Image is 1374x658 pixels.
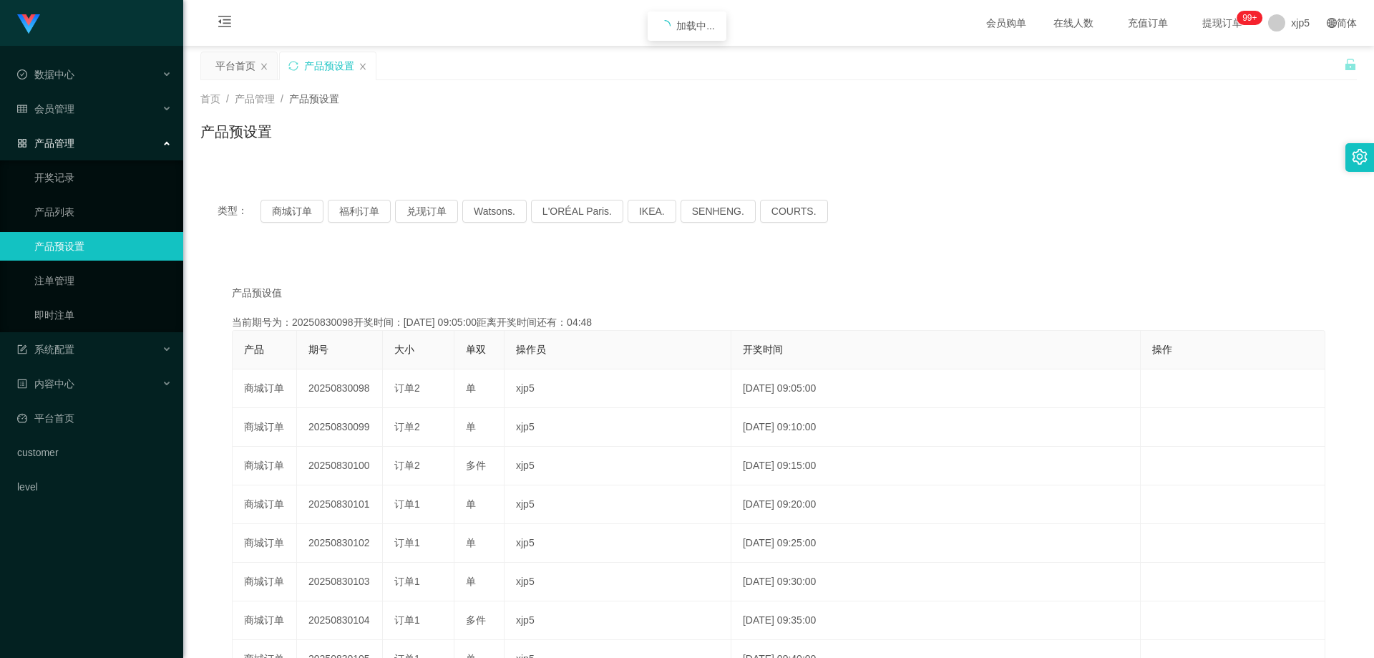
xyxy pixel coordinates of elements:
button: 福利订单 [328,200,391,223]
i: 图标: sync [288,61,298,71]
h1: 产品预设置 [200,121,272,142]
span: / [226,93,229,105]
a: customer [17,438,172,467]
span: 加载中... [676,20,715,32]
span: 产品预设值 [232,286,282,301]
span: 类型： [218,200,260,223]
span: 开奖时间 [743,344,783,355]
button: L'ORÉAL Paris. [531,200,623,223]
td: xjp5 [505,563,731,601]
td: [DATE] 09:25:00 [731,524,1141,563]
td: xjp5 [505,447,731,485]
td: [DATE] 09:30:00 [731,563,1141,601]
div: 平台首页 [215,52,255,79]
span: 多件 [466,460,486,471]
span: 内容中心 [17,378,74,390]
a: 产品列表 [34,198,172,226]
i: icon: loading [659,20,671,32]
td: xjp5 [505,601,731,640]
span: 订单2 [394,460,420,471]
span: 提现订单 [1195,18,1249,28]
span: 多件 [466,614,486,626]
i: 图标: table [17,104,27,114]
div: 产品预设置 [304,52,354,79]
td: 商城订单 [233,408,297,447]
i: 图标: close [359,62,367,71]
td: 20250830104 [297,601,383,640]
td: 20250830103 [297,563,383,601]
span: 单 [466,537,476,548]
i: 图标: form [17,344,27,354]
td: 20250830100 [297,447,383,485]
td: [DATE] 09:20:00 [731,485,1141,524]
button: COURTS. [760,200,828,223]
td: [DATE] 09:05:00 [731,369,1141,408]
span: 系统配置 [17,344,74,355]
i: 图标: appstore-o [17,138,27,148]
a: 即时注单 [34,301,172,329]
a: 图标: dashboard平台首页 [17,404,172,432]
span: 在线人数 [1046,18,1101,28]
i: 图标: menu-fold [200,1,249,47]
i: 图标: profile [17,379,27,389]
span: 充值订单 [1121,18,1175,28]
td: 商城订单 [233,369,297,408]
span: 产品管理 [17,137,74,149]
td: [DATE] 09:15:00 [731,447,1141,485]
span: 订单2 [394,421,420,432]
span: 单双 [466,344,486,355]
span: 数据中心 [17,69,74,80]
button: Watsons. [462,200,527,223]
td: 商城订单 [233,485,297,524]
button: IKEA. [628,200,676,223]
td: 商城订单 [233,524,297,563]
sup: 228 [1237,11,1262,25]
span: 订单1 [394,537,420,548]
a: 开奖记录 [34,163,172,192]
button: 商城订单 [260,200,323,223]
span: 会员管理 [17,103,74,115]
span: / [281,93,283,105]
i: 图标: global [1327,18,1337,28]
td: xjp5 [505,524,731,563]
td: xjp5 [505,485,731,524]
span: 产品 [244,344,264,355]
td: 20250830098 [297,369,383,408]
a: level [17,473,172,501]
img: logo.9652507e.png [17,14,40,34]
td: xjp5 [505,369,731,408]
i: 图标: unlock [1344,58,1357,71]
span: 订单2 [394,382,420,394]
span: 期号 [308,344,328,355]
td: [DATE] 09:35:00 [731,601,1141,640]
div: 当前期号为：20250830098开奖时间：[DATE] 09:05:00距离开奖时间还有：04:48 [232,315,1325,330]
a: 产品预设置 [34,232,172,261]
span: 产品预设置 [289,93,339,105]
td: 商城订单 [233,563,297,601]
td: 20250830102 [297,524,383,563]
i: 图标: check-circle-o [17,69,27,79]
td: 20250830101 [297,485,383,524]
td: 20250830099 [297,408,383,447]
span: 大小 [394,344,414,355]
span: 单 [466,421,476,432]
span: 单 [466,382,476,394]
td: 商城订单 [233,447,297,485]
span: 操作 [1152,344,1172,355]
span: 单 [466,498,476,510]
td: 商城订单 [233,601,297,640]
span: 订单1 [394,498,420,510]
span: 首页 [200,93,220,105]
span: 操作员 [516,344,546,355]
td: xjp5 [505,408,731,447]
span: 产品管理 [235,93,275,105]
a: 注单管理 [34,266,172,295]
td: [DATE] 09:10:00 [731,408,1141,447]
span: 单 [466,576,476,587]
button: SENHENG. [681,200,756,223]
button: 兑现订单 [395,200,458,223]
span: 订单1 [394,614,420,626]
i: 图标: setting [1352,149,1368,165]
span: 订单1 [394,576,420,587]
i: 图标: close [260,62,268,71]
